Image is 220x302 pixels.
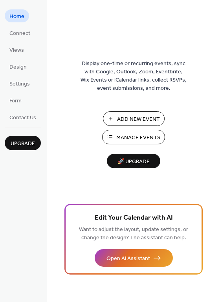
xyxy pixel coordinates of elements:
[9,29,30,38] span: Connect
[5,111,41,124] a: Contact Us
[116,134,160,142] span: Manage Events
[5,60,31,73] a: Design
[5,26,35,39] a: Connect
[9,63,27,71] span: Design
[5,94,26,107] a: Form
[9,114,36,122] span: Contact Us
[5,136,41,150] button: Upgrade
[11,140,35,148] span: Upgrade
[103,111,165,126] button: Add New Event
[117,115,160,124] span: Add New Event
[106,255,150,263] span: Open AI Assistant
[102,130,165,144] button: Manage Events
[95,213,173,224] span: Edit Your Calendar with AI
[112,156,156,167] span: 🚀 Upgrade
[9,97,22,105] span: Form
[95,249,173,267] button: Open AI Assistant
[9,46,24,55] span: Views
[5,9,29,22] a: Home
[9,13,24,21] span: Home
[79,224,188,243] span: Want to adjust the layout, update settings, or change the design? The assistant can help.
[107,154,160,168] button: 🚀 Upgrade
[5,77,35,90] a: Settings
[81,60,187,93] span: Display one-time or recurring events, sync with Google, Outlook, Zoom, Eventbrite, Wix Events or ...
[5,43,29,56] a: Views
[9,80,30,88] span: Settings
